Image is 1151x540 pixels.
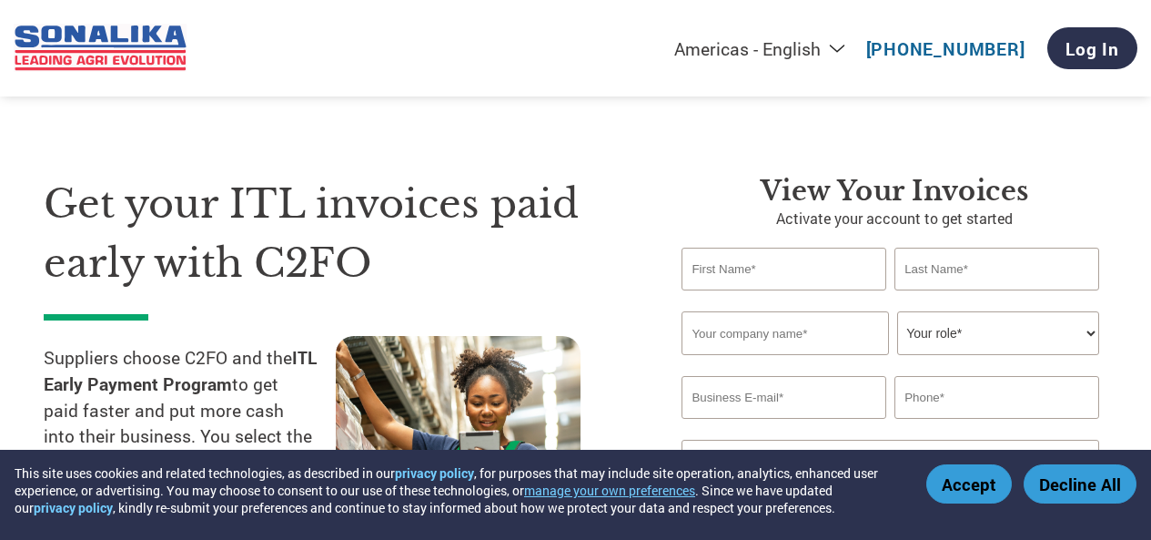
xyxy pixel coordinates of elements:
[926,464,1012,504] button: Accept
[395,464,474,482] a: privacy policy
[682,421,885,433] div: Inavlid Email Address
[15,464,900,516] div: This site uses cookies and related technologies, as described in our , for purposes that may incl...
[682,357,1098,369] div: Invalid company name or company name is too long
[682,175,1107,208] h3: View Your Invoices
[44,175,627,292] h1: Get your ITL invoices paid early with C2FO
[894,248,1098,290] input: Last Name*
[682,376,885,419] input: Invalid Email format
[894,292,1098,304] div: Invalid last name or last name is too long
[682,248,885,290] input: First Name*
[1024,464,1136,504] button: Decline All
[682,311,888,355] input: Your company name*
[1047,27,1137,69] a: Log In
[14,24,187,74] img: ITL
[34,499,113,516] a: privacy policy
[682,208,1107,229] p: Activate your account to get started
[894,376,1098,419] input: Phone*
[894,421,1098,433] div: Inavlid Phone Number
[897,311,1098,355] select: Title/Role
[44,345,336,503] p: Suppliers choose C2FO and the to get paid faster and put more cash into their business. You selec...
[524,482,695,499] button: manage your own preferences
[682,292,885,304] div: Invalid first name or first name is too long
[866,37,1025,60] a: [PHONE_NUMBER]
[44,346,317,395] strong: ITL Early Payment Program
[336,336,581,515] img: supply chain worker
